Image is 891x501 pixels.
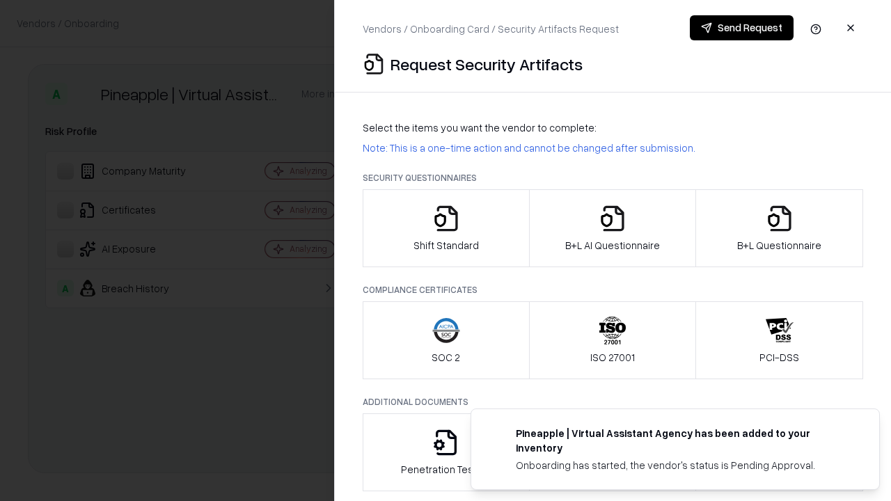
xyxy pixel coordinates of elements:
[695,301,863,379] button: PCI-DSS
[363,22,619,36] p: Vendors / Onboarding Card / Security Artifacts Request
[363,189,530,267] button: Shift Standard
[363,141,863,155] p: Note: This is a one-time action and cannot be changed after submission.
[432,350,460,365] p: SOC 2
[363,120,863,135] p: Select the items you want the vendor to complete:
[759,350,799,365] p: PCI-DSS
[516,426,846,455] div: Pineapple | Virtual Assistant Agency has been added to your inventory
[391,53,583,75] p: Request Security Artifacts
[488,426,505,443] img: trypineapple.com
[590,350,635,365] p: ISO 27001
[516,458,846,472] div: Onboarding has started, the vendor's status is Pending Approval.
[363,413,530,491] button: Penetration Testing
[529,301,697,379] button: ISO 27001
[363,172,863,184] p: Security Questionnaires
[690,15,794,40] button: Send Request
[363,284,863,296] p: Compliance Certificates
[363,301,530,379] button: SOC 2
[529,189,697,267] button: B+L AI Questionnaire
[363,396,863,408] p: Additional Documents
[401,462,491,477] p: Penetration Testing
[565,238,660,253] p: B+L AI Questionnaire
[695,189,863,267] button: B+L Questionnaire
[413,238,479,253] p: Shift Standard
[737,238,821,253] p: B+L Questionnaire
